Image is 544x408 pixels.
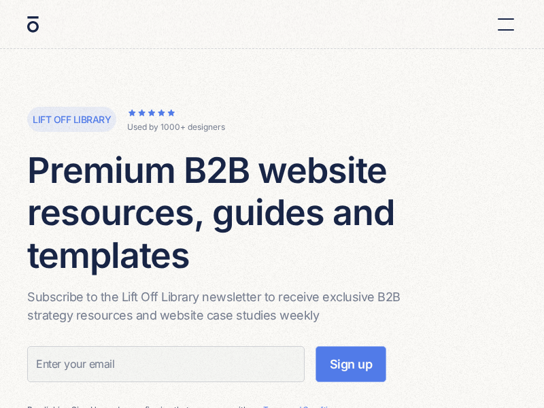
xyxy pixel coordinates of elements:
form: Subscribe Form [27,346,386,393]
div: menu [490,8,517,41]
input: Enter your email [27,346,305,382]
input: Sign up [316,346,387,382]
div: Used by 1000+ designers [127,121,225,133]
a: home [27,16,39,33]
p: Lift off library [33,112,111,126]
h1: Premium B2B website resources, guides and templates [27,150,441,277]
p: Subscribe to the Lift Off Library newsletter to receive exclusive B2B strategy resources and webs... [27,288,441,324]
